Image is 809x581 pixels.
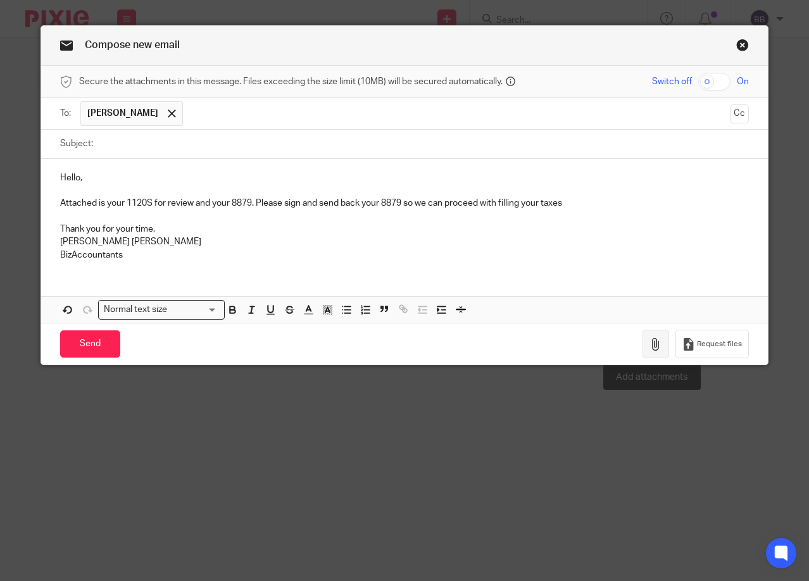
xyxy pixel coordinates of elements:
[697,339,742,349] span: Request files
[87,107,158,120] span: [PERSON_NAME]
[60,235,749,248] p: [PERSON_NAME] [PERSON_NAME]
[98,300,225,320] div: Search for option
[652,75,692,88] span: Switch off
[85,40,180,50] span: Compose new email
[60,249,749,261] p: BizAccountants
[60,197,749,209] p: Attached is your 1120S for review and your 8879. Please sign and send back your 8879 so we can pr...
[60,172,749,184] p: Hello,
[60,330,120,358] input: Send
[675,330,749,358] button: Request files
[101,303,170,316] span: Normal text size
[736,39,749,56] a: Close this dialog window
[172,303,217,316] input: Search for option
[730,104,749,123] button: Cc
[60,107,74,120] label: To:
[737,75,749,88] span: On
[60,137,93,150] label: Subject:
[79,75,503,88] span: Secure the attachments in this message. Files exceeding the size limit (10MB) will be secured aut...
[60,223,749,235] p: Thank you for your time,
